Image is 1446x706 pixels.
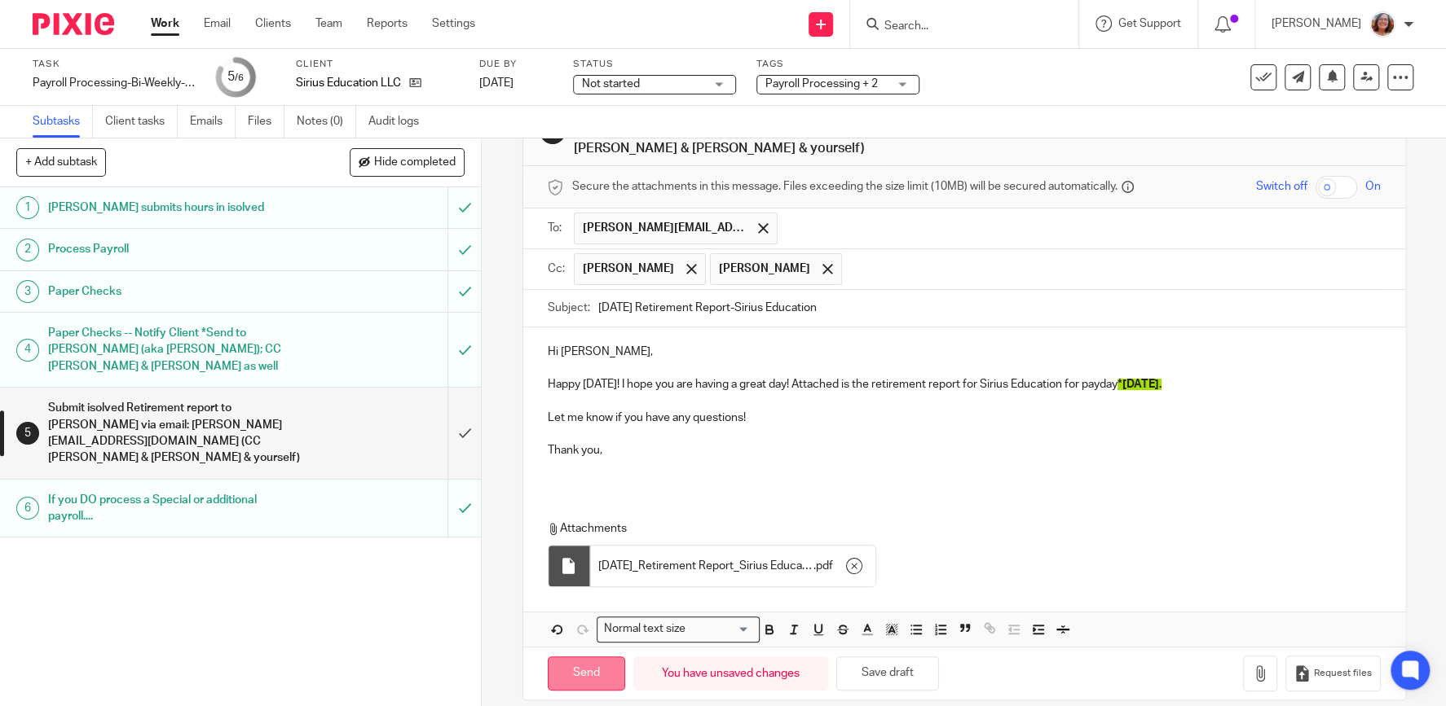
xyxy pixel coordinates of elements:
div: Payroll Processing-Bi-Weekly-Sirius Education [33,75,196,91]
h1: [PERSON_NAME] submits hours in isolved [48,195,304,220]
p: Sirius Education LLC [296,75,401,91]
label: Task [33,58,196,71]
label: Client [296,58,459,71]
h1: Process Payroll [48,237,304,261]
div: . [590,546,875,586]
span: pdf [816,558,833,574]
a: Subtasks [33,106,93,138]
p: Let me know if you have any questions! [548,410,1381,426]
p: Attachments [548,520,1356,537]
span: Switch off [1256,178,1307,195]
a: Files [248,106,284,138]
p: Thank you, [548,442,1381,476]
div: 3 [16,280,39,303]
label: Due by [479,58,553,71]
h1: Paper Checks [48,279,304,304]
span: Get Support [1118,18,1181,29]
div: 6 [16,497,39,520]
span: Request files [1314,667,1372,680]
span: [DATE]_Retirement Report_Sirius Education [598,558,813,574]
input: Send [548,656,625,691]
img: Pixie [33,13,114,35]
span: Payroll Processing + 2 [765,78,878,90]
a: Emails [190,106,236,138]
label: Subject: [548,300,590,316]
div: You have unsaved changes [633,656,828,691]
label: Cc: [548,261,566,277]
a: Settings [432,15,475,32]
button: Request files [1285,656,1380,692]
span: Secure the attachments in this message. Files exceeding the size limit (10MB) will be secured aut... [572,178,1118,195]
a: Team [315,15,342,32]
input: Search for option [691,620,750,638]
h1: If you DO process a Special or additional payroll.... [48,488,304,529]
a: Work [151,15,179,32]
span: *[DATE]. [1118,379,1162,390]
div: Search for option [597,616,760,642]
input: Search [883,20,1029,34]
a: Audit logs [368,106,431,138]
h1: Paper Checks -- Notify Client *Send to [PERSON_NAME] (aka [PERSON_NAME]); CC [PERSON_NAME] & [PER... [48,321,304,379]
a: Client tasks [105,106,178,138]
a: Email [204,15,231,32]
small: /6 [235,73,244,82]
span: [PERSON_NAME] [719,261,810,277]
img: LB%20Reg%20Headshot%208-2-23.jpg [1369,11,1395,37]
label: To: [548,220,566,236]
p: Hi [PERSON_NAME], [548,344,1381,360]
button: Hide completed [350,148,465,176]
label: Tags [756,58,919,71]
h1: Submit isolved Retirement report to [PERSON_NAME] via email: [PERSON_NAME][EMAIL_ADDRESS][DOMAIN_... [48,396,304,470]
span: [PERSON_NAME][EMAIL_ADDRESS][DOMAIN_NAME] [583,220,746,236]
span: [DATE] [479,77,514,89]
button: + Add subtask [16,148,106,176]
span: [PERSON_NAME] [583,261,674,277]
button: Save draft [836,656,939,691]
div: 4 [16,339,39,362]
span: Hide completed [374,156,456,169]
a: Notes (0) [297,106,356,138]
a: Reports [367,15,408,32]
span: Normal text size [601,620,690,638]
p: [PERSON_NAME] [1272,15,1361,32]
span: Not started [582,78,640,90]
div: 1 [16,196,39,219]
label: Status [573,58,736,71]
p: Happy [DATE]! I hope you are having a great day! Attached is the retirement report for Sirius Edu... [548,376,1381,392]
a: Clients [255,15,291,32]
div: 2 [16,239,39,261]
div: 5 [16,422,39,445]
span: On [1365,178,1381,195]
div: 5 [227,68,244,86]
